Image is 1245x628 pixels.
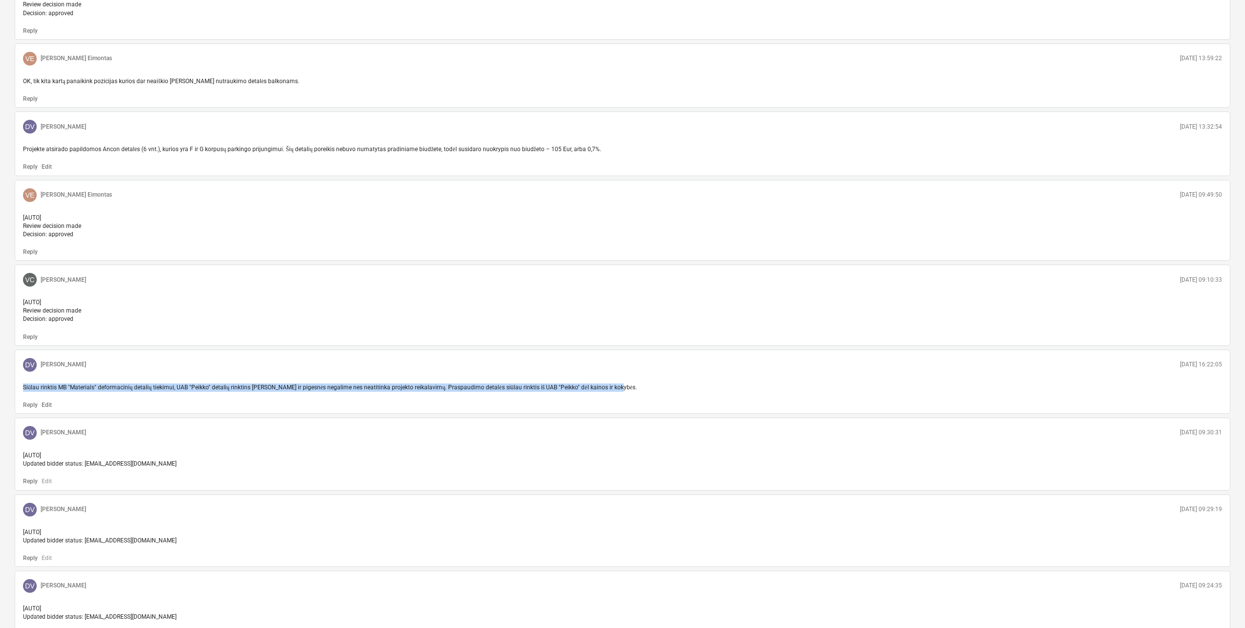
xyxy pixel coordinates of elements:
[23,188,37,202] div: Valdas Eimontas
[23,384,637,391] span: Siūlau rinktis MB "Materials" deformacinių detalių tiekimui, UAB "Peikko" detalių rinktins [PERSO...
[1180,582,1222,590] p: [DATE] 09:24:35
[23,554,38,562] button: Reply
[41,54,112,63] p: [PERSON_NAME] Eimontas
[41,360,86,369] p: [PERSON_NAME]
[41,505,86,514] p: [PERSON_NAME]
[23,426,37,440] div: Dovydas Vaicius
[23,163,38,171] button: Reply
[25,361,34,369] span: DV
[41,428,86,437] p: [PERSON_NAME]
[42,401,52,409] button: Edit
[25,429,34,437] span: DV
[23,299,81,322] span: [AUTO] Review decision made Decision: approved
[23,214,81,238] span: [AUTO] Review decision made Decision: approved
[1180,276,1222,284] p: [DATE] 09:10:33
[23,605,177,620] span: [AUTO] Updated bidder status: [EMAIL_ADDRESS][DOMAIN_NAME]
[1180,54,1222,63] p: [DATE] 13:59:22
[25,582,34,590] span: DV
[1180,191,1222,199] p: [DATE] 09:49:50
[23,579,37,593] div: Dovydas Vaicius
[42,554,52,562] button: Edit
[23,120,37,134] div: Dovydas Vaicius
[42,163,52,171] button: Edit
[42,477,52,486] button: Edit
[23,358,37,372] div: Dovydas Vaicius
[23,273,37,287] div: Valentinas Cilcius
[23,401,38,409] button: Reply
[23,27,38,35] button: Reply
[23,95,38,103] button: Reply
[23,529,177,544] span: [AUTO] Updated bidder status: [EMAIL_ADDRESS][DOMAIN_NAME]
[23,248,38,256] button: Reply
[1180,505,1222,514] p: [DATE] 09:29:19
[1180,123,1222,131] p: [DATE] 13:32:54
[41,191,112,199] p: [PERSON_NAME] Eimontas
[23,78,299,85] span: OK, tik kita kartą panaikink pozicijas kurios dar neaiškio [PERSON_NAME] nutraukimo detalės balko...
[1180,360,1222,369] p: [DATE] 16:22:05
[1196,581,1245,628] iframe: Chat Widget
[41,582,86,590] p: [PERSON_NAME]
[41,123,86,131] p: [PERSON_NAME]
[23,333,38,341] button: Reply
[25,276,34,284] span: VC
[25,506,34,514] span: DV
[25,55,35,63] span: VE
[23,477,38,486] button: Reply
[25,191,35,199] span: VE
[23,503,37,516] div: Dovydas Vaicius
[23,452,177,467] span: [AUTO] Updated bidder status: [EMAIL_ADDRESS][DOMAIN_NAME]
[23,146,601,153] span: Projekte atsirado papildomos Ancon detalės (6 vnt.), kurios yra F ir G korpusų parkingo prijungim...
[23,52,37,66] div: Valdas Eimontas
[1180,428,1222,437] p: [DATE] 09:30:31
[41,276,86,284] p: [PERSON_NAME]
[25,123,34,131] span: DV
